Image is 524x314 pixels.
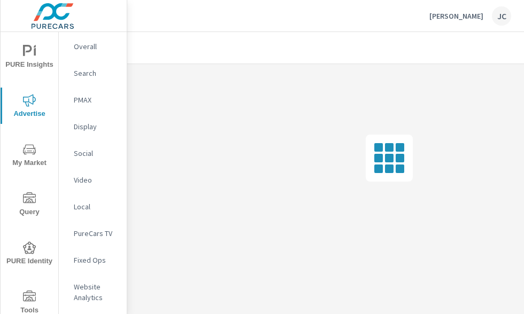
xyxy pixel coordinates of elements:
[74,95,118,105] p: PMAX
[59,225,127,241] div: PureCars TV
[74,41,118,52] p: Overall
[4,45,55,71] span: PURE Insights
[59,145,127,161] div: Social
[59,119,127,135] div: Display
[74,228,118,239] p: PureCars TV
[74,121,118,132] p: Display
[59,199,127,215] div: Local
[74,201,118,212] p: Local
[74,148,118,159] p: Social
[59,65,127,81] div: Search
[4,143,55,169] span: My Market
[4,241,55,268] span: PURE Identity
[74,68,118,78] p: Search
[59,172,127,188] div: Video
[59,252,127,268] div: Fixed Ops
[429,11,483,21] p: [PERSON_NAME]
[74,255,118,265] p: Fixed Ops
[492,6,511,26] div: JC
[59,279,127,305] div: Website Analytics
[4,94,55,120] span: Advertise
[59,92,127,108] div: PMAX
[4,192,55,218] span: Query
[59,38,127,54] div: Overall
[74,281,118,303] p: Website Analytics
[74,175,118,185] p: Video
